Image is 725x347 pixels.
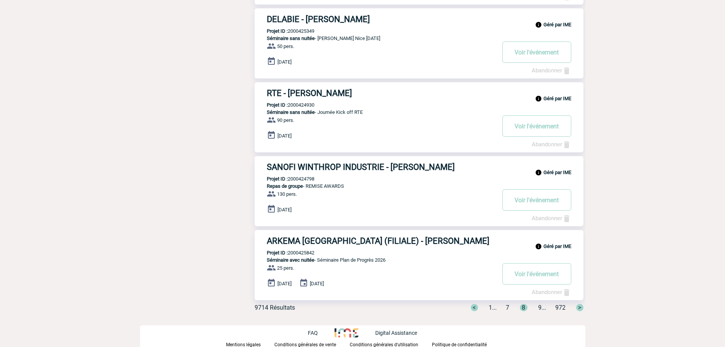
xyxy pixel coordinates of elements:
[255,35,495,41] p: - [PERSON_NAME] Nice [DATE]
[532,289,571,296] a: Abandonner
[267,14,495,24] h3: DELABIE - [PERSON_NAME]
[471,304,478,311] span: <
[255,176,314,182] p: 2000424798
[267,28,288,34] b: Projet ID :
[267,176,288,182] b: Projet ID :
[267,109,315,115] span: Séminaire sans nuitée
[277,43,294,49] span: 50 pers.
[267,35,315,41] span: Séminaire sans nuitée
[255,236,583,246] a: ARKEMA [GEOGRAPHIC_DATA] (FILIALE) - [PERSON_NAME]
[277,133,292,139] span: [DATE]
[277,265,294,271] span: 25 pers.
[255,102,314,108] p: 2000424930
[535,243,542,250] img: info_black_24dp.svg
[535,21,542,28] img: info_black_24dp.svg
[267,88,495,98] h3: RTE - [PERSON_NAME]
[277,117,294,123] span: 90 pers.
[543,96,571,101] b: Géré par IME
[267,236,495,246] h3: ARKEMA [GEOGRAPHIC_DATA] (FILIALE) - [PERSON_NAME]
[502,263,571,285] button: Voir l'événement
[538,304,542,311] span: 9
[267,162,495,172] h3: SANOFI WINTHROP INDUSTRIE - [PERSON_NAME]
[308,330,318,336] p: FAQ
[277,59,292,65] span: [DATE]
[277,207,292,213] span: [DATE]
[267,250,288,256] b: Projet ID :
[543,243,571,249] b: Géré par IME
[506,304,509,311] span: 7
[267,102,288,108] b: Projet ID :
[543,22,571,27] b: Géré par IME
[267,183,303,189] span: Repas de groupe
[502,189,571,211] button: Voir l'événement
[255,88,583,98] a: RTE - [PERSON_NAME]
[255,257,495,263] p: - Séminaire Plan de Progrès 2026
[255,162,583,172] a: SANOFI WINTHROP INDUSTRIE - [PERSON_NAME]
[532,141,571,148] a: Abandonner
[535,169,542,176] img: info_black_24dp.svg
[535,95,542,102] img: info_black_24dp.svg
[255,14,583,24] a: DELABIE - [PERSON_NAME]
[489,304,492,311] span: 1
[255,183,495,189] p: - REMISE AWARDS
[520,304,527,311] span: 8
[277,281,292,286] span: [DATE]
[576,304,583,311] span: >
[255,250,314,256] p: 2000425842
[532,215,571,222] a: Abandonner
[532,67,571,74] a: Abandonner
[543,170,571,175] b: Géré par IME
[335,328,358,337] img: http://www.idealmeetingsevents.fr/
[277,191,297,197] span: 130 pers.
[255,28,314,34] p: 2000425349
[375,330,417,336] p: Digital Assistance
[462,304,583,311] div: ... ...
[502,115,571,137] button: Voir l'événement
[255,304,295,311] div: 9714 Résultats
[255,109,495,115] p: - Journée Kick off RTE
[267,257,314,263] span: Séminaire avec nuitée
[310,281,324,286] span: [DATE]
[555,304,566,311] span: 972
[308,329,335,336] a: FAQ
[502,42,571,63] button: Voir l'événement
